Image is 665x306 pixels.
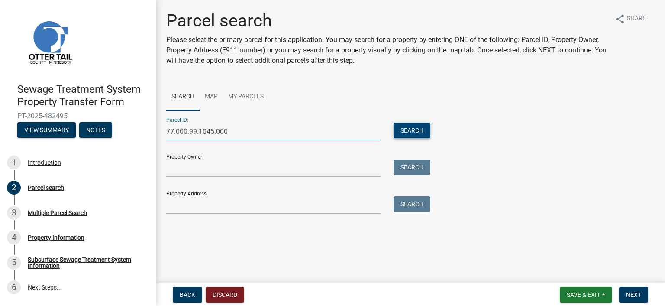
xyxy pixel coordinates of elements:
div: 6 [7,280,21,294]
button: Search [394,160,430,175]
wm-modal-confirm: Summary [17,127,76,134]
span: Save & Exit [567,291,600,298]
div: 5 [7,256,21,270]
button: View Summary [17,122,76,138]
div: Multiple Parcel Search [28,210,87,216]
button: Next [619,287,648,303]
div: 2 [7,181,21,195]
span: Back [180,291,195,298]
i: share [615,14,625,24]
a: Map [200,83,223,111]
span: Next [626,291,641,298]
span: PT-2025-482495 [17,112,139,120]
button: Back [173,287,202,303]
a: My Parcels [223,83,269,111]
p: Please select the primary parcel for this application. You may search for a property by entering ... [166,35,608,66]
wm-modal-confirm: Notes [79,127,112,134]
button: Search [394,196,430,212]
button: Notes [79,122,112,138]
span: Share [627,14,646,24]
button: Search [394,123,430,138]
button: shareShare [608,10,653,27]
div: 3 [7,206,21,220]
a: Search [166,83,200,111]
div: Property Information [28,234,84,241]
button: Discard [206,287,244,303]
div: Introduction [28,160,61,166]
div: Subsurface Sewage Treatment System Information [28,257,142,269]
div: 4 [7,231,21,244]
button: Save & Exit [560,287,612,303]
img: Otter Tail County, Minnesota [17,9,82,74]
h4: Sewage Treatment System Property Transfer Form [17,83,149,108]
div: Parcel search [28,185,64,191]
h1: Parcel search [166,10,608,31]
div: 1 [7,156,21,169]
